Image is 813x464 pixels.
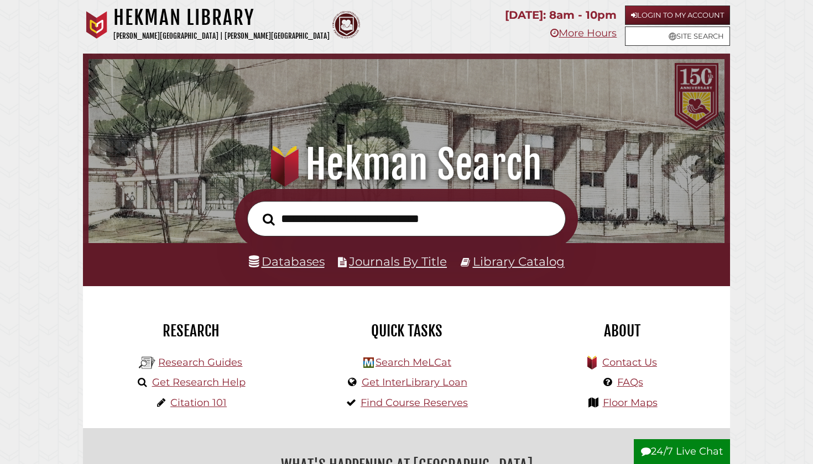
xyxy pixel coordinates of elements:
i: Search [263,213,275,226]
img: Hekman Library Logo [139,355,155,371]
h1: Hekman Library [113,6,330,30]
a: Library Catalog [473,254,565,268]
a: FAQs [617,376,643,388]
h2: About [523,321,722,340]
button: Search [257,210,280,229]
a: Research Guides [158,356,242,368]
h1: Hekman Search [101,140,712,189]
a: More Hours [550,27,617,39]
img: Hekman Library Logo [363,357,374,368]
p: [PERSON_NAME][GEOGRAPHIC_DATA] | [PERSON_NAME][GEOGRAPHIC_DATA] [113,30,330,43]
a: Floor Maps [603,397,658,409]
img: Calvin Theological Seminary [332,11,360,39]
a: Get Research Help [152,376,246,388]
a: Site Search [625,27,730,46]
img: Calvin University [83,11,111,39]
a: Contact Us [602,356,657,368]
a: Find Course Reserves [361,397,468,409]
a: Search MeLCat [376,356,451,368]
h2: Quick Tasks [307,321,506,340]
a: Get InterLibrary Loan [362,376,467,388]
a: Citation 101 [170,397,227,409]
a: Login to My Account [625,6,730,25]
p: [DATE]: 8am - 10pm [505,6,617,25]
a: Journals By Title [349,254,447,268]
h2: Research [91,321,290,340]
a: Databases [249,254,325,268]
